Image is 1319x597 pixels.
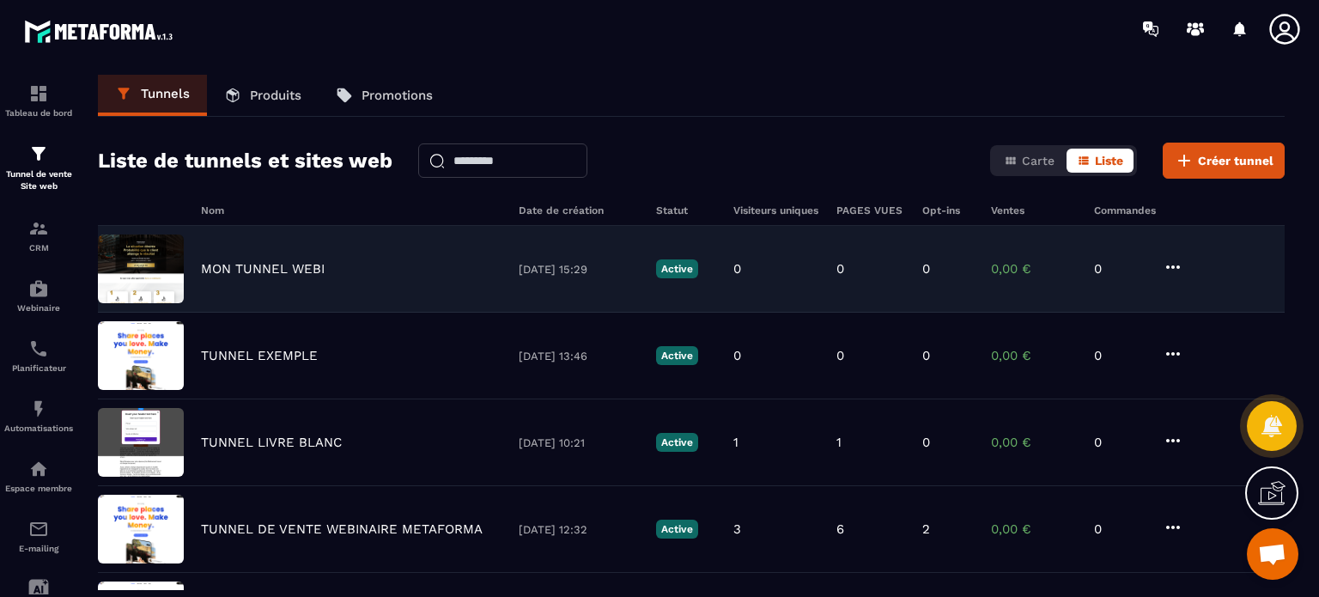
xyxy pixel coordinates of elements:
[98,321,184,390] img: image
[733,521,741,537] p: 3
[733,204,819,216] h6: Visiteurs uniques
[207,75,319,116] a: Produits
[836,348,844,363] p: 0
[201,521,483,537] p: TUNNEL DE VENTE WEBINAIRE METAFORMA
[319,75,450,116] a: Promotions
[1095,154,1123,168] span: Liste
[1067,149,1134,173] button: Liste
[922,348,930,363] p: 0
[519,350,639,362] p: [DATE] 13:46
[1094,521,1146,537] p: 0
[733,261,741,277] p: 0
[519,523,639,536] p: [DATE] 12:32
[1022,154,1055,168] span: Carte
[836,521,844,537] p: 6
[4,544,73,553] p: E-mailing
[4,131,73,205] a: formationformationTunnel de vente Site web
[656,520,698,539] p: Active
[4,205,73,265] a: formationformationCRM
[991,204,1077,216] h6: Ventes
[4,386,73,446] a: automationsautomationsAutomatisations
[836,204,905,216] h6: PAGES VUES
[519,263,639,276] p: [DATE] 15:29
[201,204,501,216] h6: Nom
[201,261,325,277] p: MON TUNNEL WEBI
[519,204,639,216] h6: Date de création
[4,326,73,386] a: schedulerschedulerPlanificateur
[1094,435,1146,450] p: 0
[656,259,698,278] p: Active
[1247,528,1298,580] div: Ouvrir le chat
[1094,261,1146,277] p: 0
[1198,152,1273,169] span: Créer tunnel
[991,435,1077,450] p: 0,00 €
[4,168,73,192] p: Tunnel de vente Site web
[28,278,49,299] img: automations
[28,519,49,539] img: email
[733,435,739,450] p: 1
[98,143,392,178] h2: Liste de tunnels et sites web
[201,348,318,363] p: TUNNEL EXEMPLE
[922,435,930,450] p: 0
[28,399,49,419] img: automations
[141,86,190,101] p: Tunnels
[1163,143,1285,179] button: Créer tunnel
[4,423,73,433] p: Automatisations
[250,88,301,103] p: Produits
[98,235,184,303] img: image
[733,348,741,363] p: 0
[4,363,73,373] p: Planificateur
[98,408,184,477] img: image
[4,446,73,506] a: automationsautomationsEspace membre
[4,303,73,313] p: Webinaire
[656,204,716,216] h6: Statut
[991,348,1077,363] p: 0,00 €
[4,484,73,493] p: Espace membre
[4,506,73,566] a: emailemailE-mailing
[656,346,698,365] p: Active
[4,108,73,118] p: Tableau de bord
[991,261,1077,277] p: 0,00 €
[98,495,184,563] img: image
[4,265,73,326] a: automationsautomationsWebinaire
[922,204,974,216] h6: Opt-ins
[28,459,49,479] img: automations
[28,143,49,164] img: formation
[994,149,1065,173] button: Carte
[922,521,930,537] p: 2
[991,521,1077,537] p: 0,00 €
[28,218,49,239] img: formation
[836,435,842,450] p: 1
[28,338,49,359] img: scheduler
[656,433,698,452] p: Active
[201,435,342,450] p: TUNNEL LIVRE BLANC
[362,88,433,103] p: Promotions
[24,15,179,47] img: logo
[836,261,844,277] p: 0
[4,70,73,131] a: formationformationTableau de bord
[922,261,930,277] p: 0
[1094,348,1146,363] p: 0
[98,75,207,116] a: Tunnels
[1094,204,1156,216] h6: Commandes
[519,436,639,449] p: [DATE] 10:21
[4,243,73,253] p: CRM
[28,83,49,104] img: formation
